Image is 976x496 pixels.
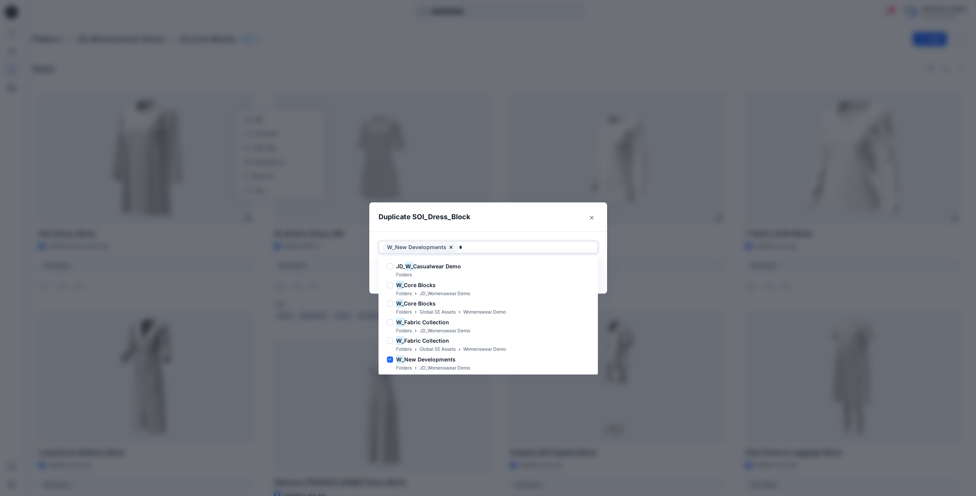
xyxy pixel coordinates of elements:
[404,319,449,325] span: Fabric Collection
[396,327,412,335] p: Folders
[396,345,412,353] p: Folders
[396,308,412,316] p: Folders
[413,263,461,269] span: Casualwear Demo
[396,298,404,309] mark: W_
[379,212,470,222] p: Duplicate SOI_Dress_Block
[396,290,412,298] p: Folders
[396,335,404,346] mark: W_
[404,300,436,307] span: Core Blocks
[404,282,436,288] span: Core Blocks
[420,327,470,335] p: JD_Womenswear Demo
[463,345,506,353] p: Womenswear Demo
[404,337,449,344] span: Fabric Collection
[420,364,470,372] p: JD_Womenswear Demo
[396,280,404,290] mark: W_
[387,243,446,252] span: W_New Developments
[420,345,456,353] p: Global SE Assets
[420,308,456,316] p: Global SE Assets
[420,290,470,298] p: JD_Womenswear Demo
[404,356,456,363] span: New Developments
[463,308,506,316] p: Womenswear Demo
[396,364,412,372] p: Folders
[396,354,404,365] mark: W_
[396,263,405,269] span: JD_
[586,212,598,224] button: Close
[396,271,412,279] p: Folders
[396,317,404,327] mark: W_
[405,261,413,271] mark: W_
